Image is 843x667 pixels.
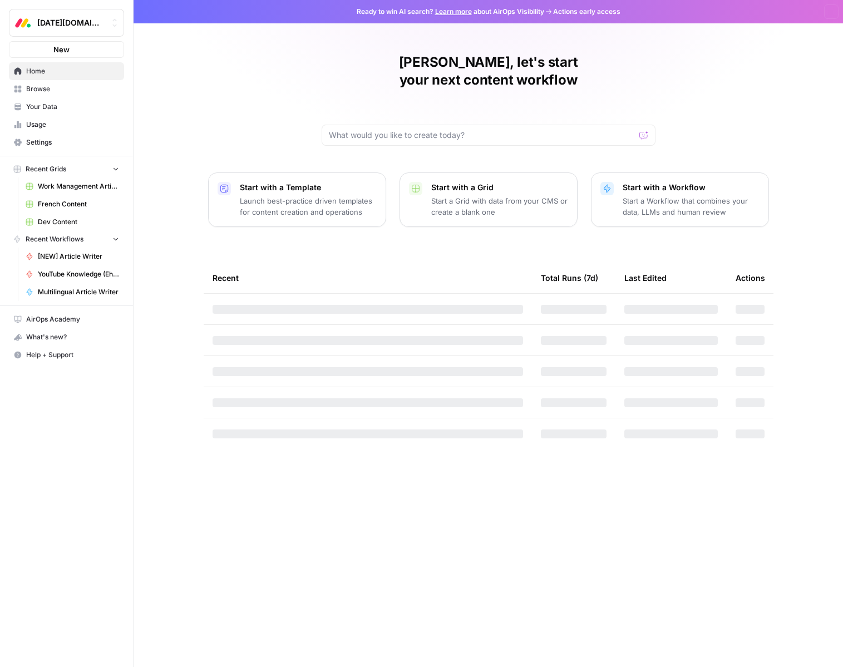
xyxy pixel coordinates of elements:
[26,66,119,76] span: Home
[9,98,124,116] a: Your Data
[26,350,119,360] span: Help + Support
[38,217,119,227] span: Dev Content
[9,329,124,345] div: What's new?
[9,9,124,37] button: Workspace: Monday.com
[26,120,119,130] span: Usage
[329,130,635,141] input: What would you like to create today?
[38,181,119,191] span: Work Management Article Grid
[431,195,568,218] p: Start a Grid with data from your CMS or create a blank one
[53,44,70,55] span: New
[623,182,760,193] p: Start with a Workflow
[26,102,119,112] span: Your Data
[21,195,124,213] a: French Content
[736,263,765,293] div: Actions
[9,346,124,364] button: Help + Support
[322,53,655,89] h1: [PERSON_NAME], let's start your next content workflow
[623,195,760,218] p: Start a Workflow that combines your data, LLMs and human review
[591,172,769,227] button: Start with a WorkflowStart a Workflow that combines your data, LLMs and human review
[213,263,523,293] div: Recent
[21,177,124,195] a: Work Management Article Grid
[400,172,578,227] button: Start with a GridStart a Grid with data from your CMS or create a blank one
[21,265,124,283] a: YouTube Knowledge (Ehud)
[357,7,544,17] span: Ready to win AI search? about AirOps Visibility
[26,84,119,94] span: Browse
[240,195,377,218] p: Launch best-practice driven templates for content creation and operations
[9,41,124,58] button: New
[38,199,119,209] span: French Content
[38,269,119,279] span: YouTube Knowledge (Ehud)
[21,248,124,265] a: [NEW] Article Writer
[9,80,124,98] a: Browse
[26,314,119,324] span: AirOps Academy
[9,62,124,80] a: Home
[9,161,124,177] button: Recent Grids
[541,263,598,293] div: Total Runs (7d)
[26,234,83,244] span: Recent Workflows
[9,310,124,328] a: AirOps Academy
[624,263,667,293] div: Last Edited
[21,213,124,231] a: Dev Content
[9,231,124,248] button: Recent Workflows
[435,7,472,16] a: Learn more
[13,13,33,33] img: Monday.com Logo
[37,17,105,28] span: [DATE][DOMAIN_NAME]
[9,134,124,151] a: Settings
[21,283,124,301] a: Multilingual Article Writer
[26,137,119,147] span: Settings
[38,251,119,261] span: [NEW] Article Writer
[9,116,124,134] a: Usage
[9,328,124,346] button: What's new?
[240,182,377,193] p: Start with a Template
[431,182,568,193] p: Start with a Grid
[553,7,620,17] span: Actions early access
[208,172,386,227] button: Start with a TemplateLaunch best-practice driven templates for content creation and operations
[38,287,119,297] span: Multilingual Article Writer
[26,164,66,174] span: Recent Grids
